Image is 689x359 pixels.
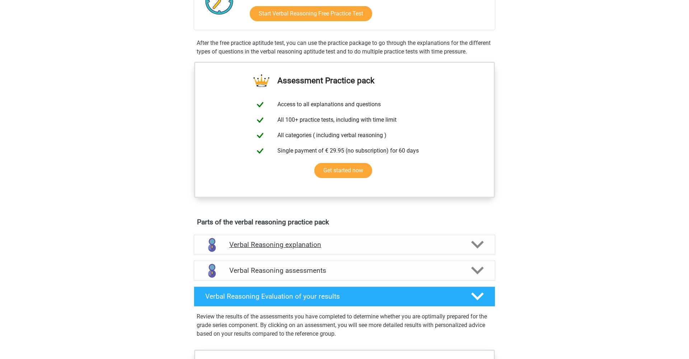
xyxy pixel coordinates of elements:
a: explanations Verbal Reasoning explanation [191,235,498,255]
h4: Verbal Reasoning explanation [229,241,460,249]
a: Start Verbal Reasoning Free Practice Test [250,6,372,21]
a: assessments Verbal Reasoning assessments [191,261,498,281]
a: Verbal Reasoning Evaluation of your results [191,286,498,307]
img: verbal reasoning explanations [203,236,221,254]
h4: Verbal Reasoning assessments [229,266,460,275]
div: After the free practice aptitude test, you can use the practice package to go through the explana... [194,39,495,56]
img: verbal reasoning assessments [203,262,221,280]
p: Review the results of the assessments you have completed to determine whether you are optimally p... [197,312,492,338]
h4: Verbal Reasoning Evaluation of your results [205,292,460,300]
a: Get started now [314,163,372,178]
h4: Parts of the verbal reasoning practice pack [197,218,492,226]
